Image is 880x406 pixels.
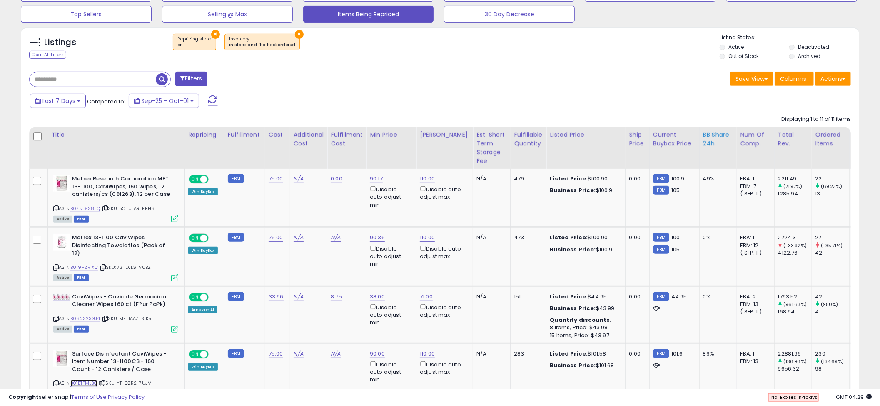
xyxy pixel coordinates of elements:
[550,350,588,358] b: Listed Price:
[729,43,744,50] label: Active
[53,294,70,300] img: 41ne+xXs3VL._SL40_.jpg
[703,130,733,148] div: BB Share 24h.
[190,293,200,301] span: ON
[740,234,768,241] div: FBA: 1
[740,190,768,198] div: ( SFP: 1 )
[740,308,768,316] div: ( SFP: 1 )
[370,130,413,139] div: Min Price
[703,175,730,183] div: 49%
[550,350,619,358] div: $101.58
[629,130,646,148] div: Ship Price
[550,332,619,339] div: 15 Items, Price: $43.97
[269,293,284,301] a: 33.96
[550,186,596,194] b: Business Price:
[29,51,66,59] div: Clear All Filters
[72,234,173,259] b: Metrex 13-1100 CaviWipes Disinfecting Towelettes (Pack of 12)
[550,305,619,312] div: $43.99
[821,301,838,308] small: (950%)
[53,175,178,221] div: ASIN:
[671,246,680,253] span: 105
[269,233,283,242] a: 75.00
[629,293,643,301] div: 0.00
[550,361,596,369] b: Business Price:
[190,351,200,358] span: ON
[420,303,466,319] div: Disable auto adjust max
[778,293,812,301] div: 1793.52
[514,293,540,301] div: 151
[778,308,812,316] div: 168.94
[802,394,806,401] b: 4
[190,176,200,183] span: ON
[8,393,39,401] strong: Copyright
[476,175,504,183] div: N/A
[53,234,70,251] img: 41nk3qDUAmL._SL40_.jpg
[653,233,669,242] small: FBM
[740,350,768,358] div: FBA: 1
[294,175,304,183] a: N/A
[228,349,244,358] small: FBM
[778,249,812,257] div: 4122.76
[420,185,466,201] div: Disable auto adjust max
[653,349,669,358] small: FBM
[514,130,543,148] div: Fulfillable Quantity
[476,130,507,165] div: Est. Short Term Storage Fee
[740,130,771,148] div: Num of Comp.
[370,175,383,183] a: 90.17
[269,175,283,183] a: 75.00
[653,292,669,301] small: FBM
[821,242,843,249] small: (-35.71%)
[188,247,218,254] div: Win BuyBox
[778,365,812,373] div: 9656.32
[730,72,773,86] button: Save View
[295,30,304,39] button: ×
[815,190,849,198] div: 13
[740,249,768,257] div: ( SFP: 1 )
[550,324,619,331] div: 8 Items, Price: $43.98
[653,186,669,195] small: FBM
[703,293,730,301] div: 0%
[99,380,152,386] span: | SKU: YT-CZR2-7UJM
[550,175,619,183] div: $100.90
[294,293,304,301] a: N/A
[550,362,619,369] div: $101.68
[729,53,759,60] label: Out of Stock
[671,233,680,241] span: 100
[420,233,435,242] a: 110.00
[331,233,341,242] a: N/A
[444,6,575,23] button: 30 Day Decrease
[71,393,107,401] a: Terms of Use
[514,350,540,358] div: 283
[550,246,596,253] b: Business Price:
[21,6,152,23] button: Top Sellers
[207,293,221,301] span: OFF
[74,274,89,281] span: FBM
[177,36,212,48] span: Repricing state :
[331,293,342,301] a: 8.75
[188,188,218,195] div: Win BuyBox
[653,245,669,254] small: FBM
[190,235,200,242] span: ON
[778,130,808,148] div: Total Rev.
[141,97,189,105] span: Sep-25 - Oct-01
[207,235,221,242] span: OFF
[783,301,807,308] small: (961.63%)
[815,293,849,301] div: 42
[228,233,244,242] small: FBM
[53,274,72,281] span: All listings currently available for purchase on Amazon
[269,350,283,358] a: 75.00
[228,174,244,183] small: FBM
[294,130,324,148] div: Additional Cost
[740,358,768,365] div: FBM: 13
[550,316,610,324] b: Quantity discounts
[228,130,262,139] div: Fulfillment
[420,360,466,376] div: Disable auto adjust max
[72,175,173,200] b: Metrex Research Corporation MET 13-1100, CaviWipes, 160 Wipes, 12 canisters/cs (091263), 12 per Case
[720,34,859,42] p: Listing States:
[129,94,199,108] button: Sep-25 - Oct-01
[550,316,619,324] div: :
[476,234,504,241] div: N/A
[211,30,220,39] button: ×
[778,190,812,198] div: 1285.94
[514,175,540,183] div: 479
[331,175,342,183] a: 0.00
